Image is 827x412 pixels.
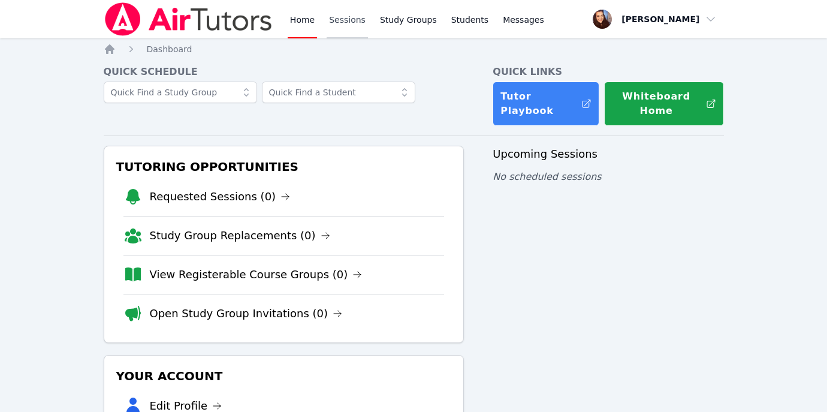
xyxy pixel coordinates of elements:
[503,14,544,26] span: Messages
[114,365,454,387] h3: Your Account
[104,82,257,103] input: Quick Find a Study Group
[104,2,273,36] img: Air Tutors
[150,305,343,322] a: Open Study Group Invitations (0)
[114,156,454,178] h3: Tutoring Opportunities
[150,227,330,244] a: Study Group Replacements (0)
[150,188,291,205] a: Requested Sessions (0)
[493,146,723,163] h3: Upcoming Sessions
[493,171,601,182] span: No scheduled sessions
[147,44,192,54] span: Dashboard
[604,82,724,126] button: Whiteboard Home
[493,82,599,126] a: Tutor Playbook
[493,65,723,79] h4: Quick Links
[147,43,192,55] a: Dashboard
[104,43,724,55] nav: Breadcrumb
[262,82,415,103] input: Quick Find a Student
[104,65,464,79] h4: Quick Schedule
[150,266,363,283] a: View Registerable Course Groups (0)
